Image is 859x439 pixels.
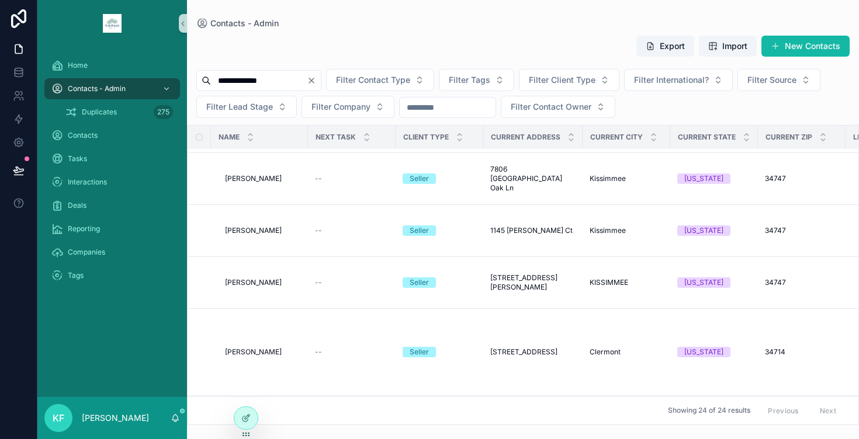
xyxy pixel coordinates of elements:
[44,265,180,286] a: Tags
[206,101,273,113] span: Filter Lead Stage
[634,74,709,86] span: Filter International?
[590,174,663,183] a: Kissimmee
[677,173,751,184] a: [US_STATE]
[590,278,663,287] a: KISSIMMEE
[68,248,105,257] span: Companies
[336,74,410,86] span: Filter Contact Type
[490,226,576,235] a: 1145 [PERSON_NAME] Ct
[677,225,751,236] a: [US_STATE]
[302,96,394,118] button: Select Button
[684,347,723,357] div: [US_STATE]
[225,278,301,287] a: [PERSON_NAME]
[490,273,576,292] span: [STREET_ADDRESS][PERSON_NAME]
[449,74,490,86] span: Filter Tags
[737,69,820,91] button: Select Button
[403,133,449,142] span: Client Type
[219,133,240,142] span: Name
[44,195,180,216] a: Deals
[315,226,322,235] span: --
[765,347,839,357] a: 34714
[315,174,389,183] a: --
[403,347,476,357] a: Seller
[766,133,812,142] span: Current Zip
[315,347,389,357] a: --
[44,78,180,99] a: Contacts - Admin
[82,107,117,117] span: Duplicates
[315,347,322,357] span: --
[765,226,839,235] a: 34747
[410,347,429,357] div: Seller
[103,14,122,33] img: App logo
[44,218,180,239] a: Reporting
[225,174,301,183] a: [PERSON_NAME]
[590,226,663,235] a: Kissimmee
[196,96,297,118] button: Select Button
[519,69,619,91] button: Select Button
[590,278,628,287] span: KISSIMMEE
[761,36,850,57] button: New Contacts
[490,347,576,357] a: [STREET_ADDRESS]
[403,225,476,236] a: Seller
[590,347,663,357] a: Clermont
[439,69,514,91] button: Select Button
[722,40,747,52] span: Import
[68,201,86,210] span: Deals
[684,277,723,288] div: [US_STATE]
[684,225,723,236] div: [US_STATE]
[225,226,301,235] a: [PERSON_NAME]
[490,226,573,235] span: 1145 [PERSON_NAME] Ct
[765,278,839,287] a: 34747
[82,412,149,424] p: [PERSON_NAME]
[501,96,615,118] button: Select Button
[68,271,84,280] span: Tags
[68,61,88,70] span: Home
[765,278,786,287] span: 34747
[699,36,757,57] button: Import
[410,173,429,184] div: Seller
[491,133,560,142] span: Current Address
[315,278,389,287] a: --
[37,47,187,301] div: scrollable content
[490,165,576,193] a: 7806 [GEOGRAPHIC_DATA] Oak Ln
[225,278,282,287] span: [PERSON_NAME]
[765,347,785,357] span: 34714
[636,36,694,57] button: Export
[225,347,301,357] a: [PERSON_NAME]
[196,18,279,29] a: Contacts - Admin
[307,76,321,85] button: Clear
[529,74,595,86] span: Filter Client Type
[316,133,356,142] span: Next Task
[326,69,434,91] button: Select Button
[677,347,751,357] a: [US_STATE]
[315,278,322,287] span: --
[590,347,621,357] span: Clermont
[410,225,429,236] div: Seller
[490,347,557,357] span: [STREET_ADDRESS]
[403,173,476,184] a: Seller
[154,105,173,119] div: 275
[684,173,723,184] div: [US_STATE]
[590,174,626,183] span: Kissimmee
[53,411,64,425] span: KF
[410,277,429,288] div: Seller
[225,174,282,183] span: [PERSON_NAME]
[44,172,180,193] a: Interactions
[44,148,180,169] a: Tasks
[68,177,107,187] span: Interactions
[590,226,626,235] span: Kissimmee
[58,102,180,123] a: Duplicates275
[68,224,100,234] span: Reporting
[765,174,786,183] span: 34747
[44,55,180,76] a: Home
[677,277,751,288] a: [US_STATE]
[668,406,750,416] span: Showing 24 of 24 results
[315,226,389,235] a: --
[68,131,98,140] span: Contacts
[68,154,87,163] span: Tasks
[44,125,180,146] a: Contacts
[590,133,643,142] span: Current City
[225,347,282,357] span: [PERSON_NAME]
[765,174,839,183] a: 34747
